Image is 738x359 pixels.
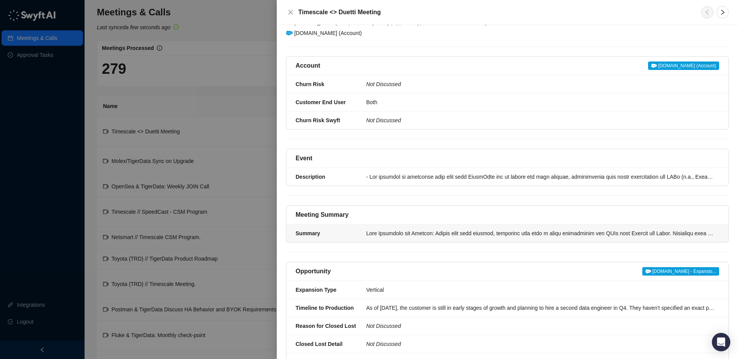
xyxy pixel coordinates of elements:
[366,98,715,106] div: Both
[648,61,719,70] a: [DOMAIN_NAME] (Account)
[296,174,325,180] strong: Description
[286,8,295,17] button: Close
[642,267,719,276] a: [DOMAIN_NAME] - Expansio...
[712,333,730,351] div: Open Intercom Messenger
[366,323,401,329] i: Not Discussed
[366,304,715,312] div: As of [DATE], the customer is still in early stages of growth and planning to hire a second data ...
[296,341,342,347] strong: Closed Lost Detail
[720,9,726,15] span: right
[366,117,401,123] i: Not Discussed
[366,229,715,238] div: Lore Ipsumdolo sit Ametcon: Adipis elit sedd eiusmod, temporinc utla etdo m aliqu enimadminim ven...
[296,267,331,276] h5: Opportunity
[366,341,401,347] i: Not Discussed
[296,230,320,236] strong: Summary
[296,154,312,163] h5: Event
[648,61,719,70] span: [DOMAIN_NAME] (Account)
[296,117,340,123] strong: Churn Risk Swyft
[296,99,346,105] strong: Customer End User
[366,286,715,294] div: Vertical
[298,8,692,17] h5: Timescale <> Duetti Meeting
[296,305,354,311] strong: Timeline to Production
[366,81,401,87] i: Not Discussed
[296,323,356,329] strong: Reason for Closed Lost
[296,287,336,293] strong: Expansion Type
[296,210,349,219] h5: Meeting Summary
[285,29,363,37] div: [DOMAIN_NAME] (Account)
[296,61,320,70] h5: Account
[366,173,715,181] div: - Lor ipsumdol si ametconse adip elit sedd EiusmOdte inc ut labore etd magn aliquae, adminimvenia...
[288,9,294,15] span: close
[296,81,324,87] strong: Churn Risk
